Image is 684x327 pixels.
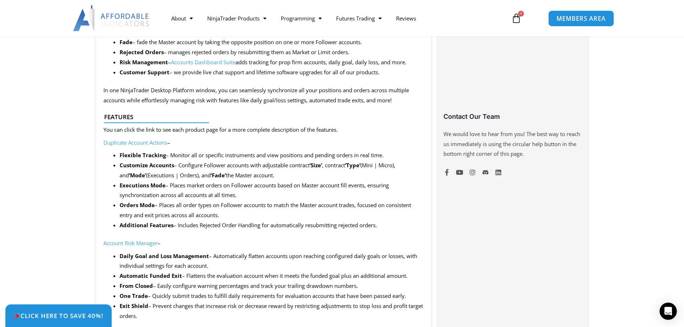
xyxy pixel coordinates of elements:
[120,181,424,201] li: – Places market orders on Follower accounts based on Master account fill events, ensuring synchro...
[14,313,20,319] img: 🎉
[120,59,168,66] b: Risk Management
[104,113,418,121] h4: Features
[120,37,424,47] li: – fade the Master account by taking the opposite position on one or more Follower accounts.
[211,172,215,179] strong: ‘F
[389,10,423,27] a: Reviews
[103,85,424,106] p: In one NinjaTrader Desktop Platform window, you can seamlessly synchronize all your positions and...
[120,150,424,160] li: – Monitor all or specific instruments and view positions and pending orders in real time.
[200,10,274,27] a: NinjaTrader Products
[215,172,226,179] strong: ade’
[120,220,424,230] li: – Includes Rejected Order Handling for automatically resubmitting rejected orders.
[120,221,173,229] strong: Additional Features
[120,38,132,46] strong: Fade
[120,48,164,56] b: Rejected Orders
[120,301,424,321] li: – Prevent changes that increase risk or decrease reward by restricting adjustments to stop loss a...
[135,172,146,179] strong: ode’
[164,10,503,27] nav: Menu
[548,10,614,26] a: MEMBERS AREA
[120,200,424,220] li: – Places all order types on Follower accounts to match the Master account trades, focused on cons...
[349,162,360,169] strong: ype’
[120,272,182,279] strong: Automatic Funded Exit
[443,112,582,121] h3: Contact Our Team
[120,67,424,78] li: – we provide live chat support and lifetime software upgrades for all of our products.
[103,139,167,146] a: Duplicate Account Actions
[660,303,677,320] div: Open Intercom Messenger
[73,5,150,31] img: LogoAI | Affordable Indicators – NinjaTrader
[120,281,424,291] li: – Easily configure warning percentages and track your trailing drawdown numbers.
[501,8,532,29] a: 0
[120,201,155,209] strong: Orders Mode
[120,182,166,189] strong: Executions Mode
[120,162,174,169] strong: Customize Accounts
[329,10,389,27] a: Futures Trading
[120,252,209,260] strong: Daily Goal and Loss Management
[120,291,424,301] li: – Quickly submit trades to fulfill daily requirements for evaluation accounts that have been pass...
[103,138,424,148] p: –
[120,57,424,67] li: – adds tracking for prop firm accounts, daily goal, daily loss, and more.
[164,10,200,27] a: About
[345,162,349,169] strong: ‘T
[120,69,169,76] strong: Customer Support
[518,11,524,17] span: 0
[5,304,112,327] a: 🎉Click Here to save 40%!
[274,10,329,27] a: Programming
[120,282,153,289] strong: From Closed
[443,129,582,159] p: We would love to hear from you! The best way to reach us immediately is using the circular help b...
[120,160,424,181] li: – Configure Follower accounts with adjustable contract , contract (Mini | Micro), and (Executions...
[120,302,148,309] strong: Exit Shield
[120,47,424,57] li: – manages rejected orders by resubmitting them as Market or Limit orders.
[171,59,236,66] a: Accounts Dashboard Suite
[557,15,606,22] span: MEMBERS AREA
[14,313,103,319] span: Click Here to save 40%!
[310,162,322,169] strong: ‘Size’
[120,271,424,281] li: – Flattens the evaluation account when it meets the funded goal plus an additional amount.
[129,172,135,179] strong: ‘M
[120,251,424,271] li: – Automatically flatten accounts upon reaching configured daily goals or losses, with individual ...
[120,151,166,159] strong: Flexible Tracking
[103,238,424,248] p: –
[103,239,158,247] a: Account Risk Manager
[120,292,148,299] strong: One Trade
